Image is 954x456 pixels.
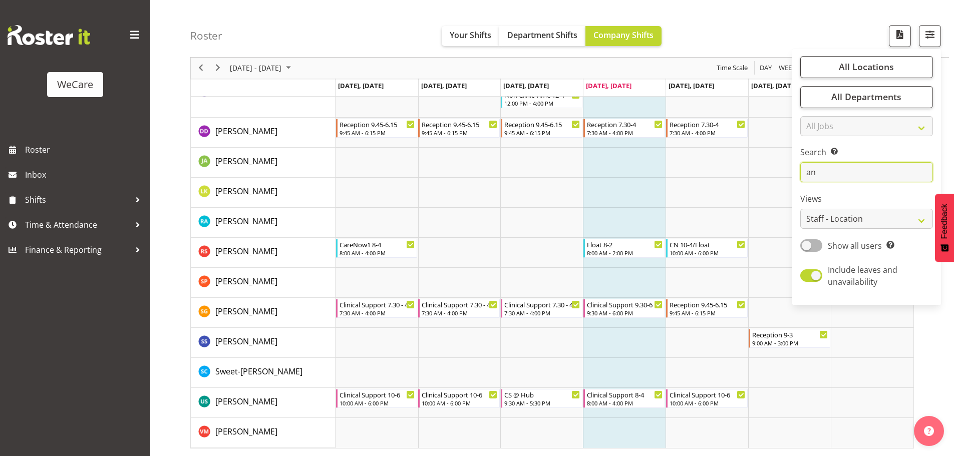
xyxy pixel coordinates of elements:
img: Rosterit website logo [8,25,90,45]
div: Reception 9.45-6.15 [340,119,415,129]
div: 7:30 AM - 4:00 PM [670,129,745,137]
div: Udani Senanayake"s event - CS @ Hub Begin From Wednesday, September 10, 2025 at 9:30:00 AM GMT+12... [501,389,582,408]
img: help-xxl-2.png [924,426,934,436]
span: [PERSON_NAME] [215,246,277,257]
div: Deepti Mahajan"s event - Non Clinic Time 12-4 Begin From Wednesday, September 10, 2025 at 12:00:0... [501,89,582,108]
div: CN 10-4/Float [670,239,745,249]
div: 7:30 AM - 4:00 PM [504,309,580,317]
div: 10:00 AM - 6:00 PM [340,399,415,407]
a: [PERSON_NAME] [215,275,277,287]
div: Reception 9.45-6.15 [670,299,745,309]
td: Rachna Anderson resource [191,208,336,238]
div: 10:00 AM - 6:00 PM [670,399,745,407]
span: Week [778,62,797,75]
div: Clinical Support 10-6 [340,389,415,399]
div: 9:45 AM - 6:15 PM [504,129,580,137]
span: [DATE], [DATE] [751,81,797,90]
span: [PERSON_NAME] [215,156,277,167]
span: [PERSON_NAME] [215,186,277,197]
span: [PERSON_NAME] [215,336,277,347]
td: Rhianne Sharples resource [191,238,336,268]
div: Clinical Support 10-6 [670,389,745,399]
div: CareNow1 8-4 [340,239,415,249]
div: Sanjita Gurung"s event - Clinical Support 7.30 - 4 Begin From Tuesday, September 9, 2025 at 7:30:... [418,299,500,318]
span: Time & Attendance [25,217,130,232]
span: [PERSON_NAME] [215,396,277,407]
span: [DATE], [DATE] [503,81,549,90]
span: Day [759,62,773,75]
h4: Roster [190,30,222,42]
span: [PERSON_NAME] [215,126,277,137]
td: Udani Senanayake resource [191,388,336,418]
span: Finance & Reporting [25,242,130,257]
a: [PERSON_NAME] [215,305,277,317]
div: Demi Dumitrean"s event - Reception 9.45-6.15 Begin From Monday, September 8, 2025 at 9:45:00 AM G... [336,119,418,138]
span: [DATE], [DATE] [586,81,631,90]
div: Reception 9.45-6.15 [422,119,497,129]
span: Show all users [828,240,882,251]
span: Roster [25,142,145,157]
div: Reception 9-3 [752,329,828,339]
div: 8:00 AM - 4:00 PM [587,399,663,407]
label: Search [800,147,933,159]
label: Views [800,193,933,205]
td: Demi Dumitrean resource [191,118,336,148]
a: [PERSON_NAME] [215,425,277,437]
button: Your Shifts [442,26,499,46]
td: Sanjita Gurung resource [191,298,336,328]
span: [PERSON_NAME] [215,216,277,227]
a: [PERSON_NAME] [215,125,277,137]
div: 7:30 AM - 4:00 PM [587,129,663,137]
button: Previous [194,62,208,75]
div: Sanjita Gurung"s event - Clinical Support 7.30 - 4 Begin From Monday, September 8, 2025 at 7:30:0... [336,299,418,318]
div: previous period [192,58,209,79]
div: WeCare [57,77,93,92]
div: Clinical Support 9.30-6 [587,299,663,309]
span: Include leaves and unavailability [828,264,897,287]
div: Savanna Samson"s event - Reception 9-3 Begin From Saturday, September 13, 2025 at 9:00:00 AM GMT+... [749,329,830,348]
div: 7:30 AM - 4:00 PM [340,309,415,317]
div: 10:00 AM - 6:00 PM [422,399,497,407]
div: 10:00 AM - 6:00 PM [670,249,745,257]
span: Feedback [940,204,949,239]
a: [PERSON_NAME] [215,155,277,167]
div: Clinical Support 10-6 [422,389,497,399]
button: September 2025 [228,62,295,75]
button: Next [211,62,225,75]
div: 8:00 AM - 4:00 PM [340,249,415,257]
div: Reception 7.30-4 [670,119,745,129]
td: Jane Arps resource [191,148,336,178]
a: [PERSON_NAME] [215,335,277,347]
span: [PERSON_NAME] [215,276,277,287]
div: Demi Dumitrean"s event - Reception 9.45-6.15 Begin From Wednesday, September 10, 2025 at 9:45:00 ... [501,119,582,138]
a: [PERSON_NAME] [215,395,277,407]
a: [PERSON_NAME] [215,215,277,227]
div: Reception 9.45-6.15 [504,119,580,129]
td: Samantha Poultney resource [191,268,336,298]
button: Download a PDF of the roster according to the set date range. [889,25,911,47]
div: Udani Senanayake"s event - Clinical Support 10-6 Begin From Tuesday, September 9, 2025 at 10:00:0... [418,389,500,408]
td: Viktoriia Molchanova resource [191,418,336,448]
div: Rhianne Sharples"s event - Float 8-2 Begin From Thursday, September 11, 2025 at 8:00:00 AM GMT+12... [583,239,665,258]
div: Rhianne Sharples"s event - CN 10-4/Float Begin From Friday, September 12, 2025 at 10:00:00 AM GMT... [666,239,748,258]
div: Rhianne Sharples"s event - CareNow1 8-4 Begin From Monday, September 8, 2025 at 8:00:00 AM GMT+12... [336,239,418,258]
span: [DATE] - [DATE] [229,62,282,75]
div: Clinical Support 7.30 - 4 [422,299,497,309]
div: Demi Dumitrean"s event - Reception 9.45-6.15 Begin From Tuesday, September 9, 2025 at 9:45:00 AM ... [418,119,500,138]
span: [DATE], [DATE] [669,81,714,90]
input: Search [800,163,933,183]
div: Clinical Support 8-4 [587,389,663,399]
td: Liandy Kritzinger resource [191,178,336,208]
div: 8:00 AM - 2:00 PM [587,249,663,257]
div: Demi Dumitrean"s event - Reception 7.30-4 Begin From Thursday, September 11, 2025 at 7:30:00 AM G... [583,119,665,138]
span: All Departments [831,91,901,103]
a: [PERSON_NAME] [215,245,277,257]
div: 12:00 PM - 4:00 PM [504,99,580,107]
div: 7:30 AM - 4:00 PM [422,309,497,317]
button: Company Shifts [585,26,662,46]
div: Sanjita Gurung"s event - Clinical Support 7.30 - 4 Begin From Wednesday, September 10, 2025 at 7:... [501,299,582,318]
span: [DATE], [DATE] [421,81,467,90]
button: Feedback - Show survey [935,194,954,262]
div: Reception 7.30-4 [587,119,663,129]
button: All Departments [800,86,933,108]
